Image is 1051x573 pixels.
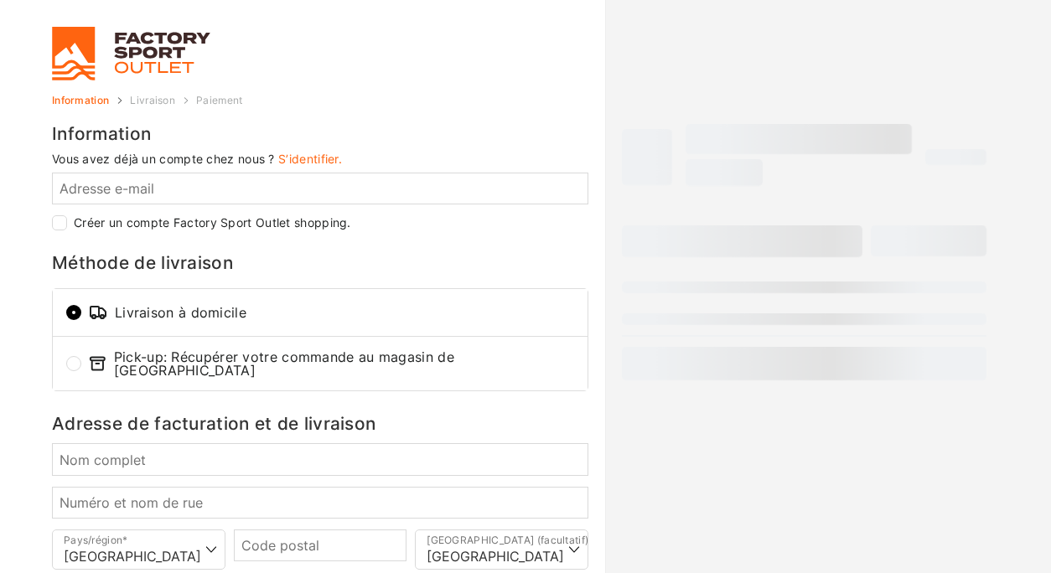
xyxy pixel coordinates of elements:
[52,152,275,166] span: Vous avez déjà un compte chez nous ?
[52,126,588,143] h3: Information
[278,152,342,166] a: S’identifier.
[234,529,407,561] input: Code postal
[88,302,574,323] span: Livraison à domicile
[130,95,175,106] a: Livraison
[52,255,588,272] h3: Méthode de livraison
[74,217,351,229] label: Créer un compte Factory Sport Outlet shopping.
[52,487,588,519] input: Numéro et nom de rue
[52,173,588,204] input: Adresse e-mail
[52,416,588,433] h3: Adresse de facturation et de livraison
[196,95,242,106] a: Paiement
[88,350,574,377] span: Pick-up: Récupérer votre commande au magasin de [GEOGRAPHIC_DATA]
[52,443,588,475] input: Nom complet
[52,95,109,106] a: Information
